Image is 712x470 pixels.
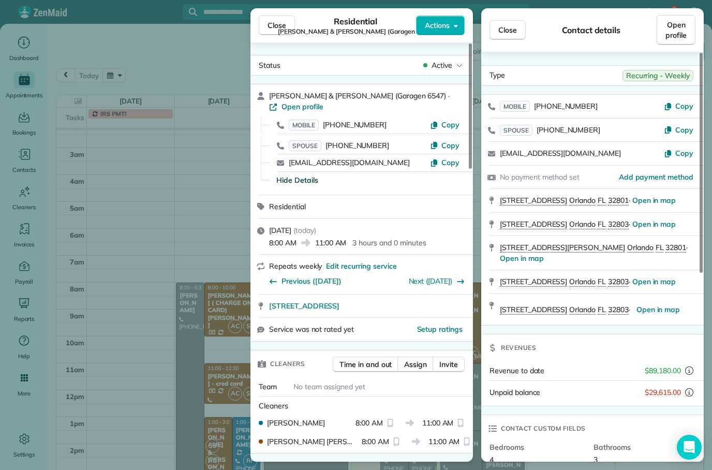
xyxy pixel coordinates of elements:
[397,357,434,372] button: Assign
[441,120,459,129] span: Copy
[500,125,600,135] a: SPOUSE[PHONE_NUMBER]
[490,366,544,375] span: Revenue to date
[269,238,296,248] span: 8:00 AM
[500,305,632,314] span: ·
[417,325,463,334] span: Setup ratings
[269,226,291,235] span: [DATE]
[289,120,387,130] a: MOBILE[PHONE_NUMBER]
[269,261,322,271] span: Repeats weekly
[289,120,319,130] span: MOBILE
[293,226,316,235] span: ( today )
[490,387,540,398] span: Unpaid balance
[315,238,347,248] span: 11:00 AM
[490,20,526,40] button: Close
[278,27,433,36] span: [PERSON_NAME] & [PERSON_NAME] (Garagen 6547)
[441,141,459,150] span: Copy
[269,202,306,211] span: Residential
[409,276,465,286] button: Next ([DATE])
[490,442,585,452] span: Bedrooms
[269,324,354,335] span: Service was not rated yet
[645,387,681,398] span: $29,615.00
[534,101,598,111] span: [PHONE_NUMBER]
[645,365,681,376] span: $89,180.00
[269,301,339,311] span: [STREET_ADDRESS]
[664,148,693,158] button: Copy
[664,101,693,111] button: Copy
[500,172,580,182] span: No payment method set
[632,196,676,205] a: Open in map
[594,455,598,464] span: 3
[500,101,598,111] a: MOBILE[PHONE_NUMBER]
[594,442,689,452] span: Bathrooms
[664,125,693,135] button: Copy
[433,357,465,372] button: Invite
[619,172,693,182] a: Add payment method
[352,238,426,248] p: 3 hours and 0 minutes
[289,140,389,151] a: SPOUSE[PHONE_NUMBER]
[632,219,676,229] a: Open in map
[269,276,342,286] button: Previous ([DATE])
[432,60,452,70] span: Active
[355,418,383,428] span: 8:00 AM
[675,125,693,135] span: Copy
[259,61,280,70] span: Status
[490,70,505,81] span: Type
[268,20,286,31] span: Close
[441,158,459,167] span: Copy
[501,423,586,434] span: Contact custom fields
[325,141,389,150] span: [PHONE_NUMBER]
[267,436,358,447] span: [PERSON_NAME] [PERSON_NAME]
[326,261,396,271] span: Edit recurring service
[267,418,325,428] span: [PERSON_NAME]
[562,24,620,36] span: Contact details
[425,20,450,31] span: Actions
[537,125,600,135] span: [PHONE_NUMBER]
[430,120,459,130] button: Copy
[500,219,676,229] span: ·
[404,359,427,370] span: Assign
[675,149,693,158] span: Copy
[498,25,517,35] span: Close
[293,382,365,391] span: No team assigned yet
[622,70,693,81] span: Recurring - Weekly
[281,276,342,286] span: Previous ([DATE])
[632,301,691,318] a: Open in map
[334,15,378,27] span: Residential
[289,158,410,167] a: [EMAIL_ADDRESS][DOMAIN_NAME]
[259,16,295,35] button: Close
[500,254,544,263] a: Open in map
[323,120,387,129] span: [PHONE_NUMBER]
[269,301,467,311] a: [STREET_ADDRESS]
[270,359,305,369] span: Cleaners
[430,140,459,151] button: Copy
[446,92,452,100] span: ·
[490,455,494,464] span: 4
[632,277,676,286] a: Open in map
[428,436,460,447] span: 11:00 AM
[409,276,453,286] a: Next ([DATE])
[269,91,446,100] span: [PERSON_NAME] & [PERSON_NAME] (Garagen 6547)
[430,157,459,168] button: Copy
[276,175,318,185] button: Hide Details
[665,20,687,40] span: Open profile
[362,436,389,447] span: 8:00 AM
[636,305,680,314] span: Open in map
[501,343,536,353] span: Revenues
[259,382,277,391] span: Team
[422,418,454,428] span: 11:00 AM
[339,359,392,370] span: Time in and out
[500,101,530,112] span: MOBILE
[500,243,688,263] span: ·
[259,401,288,410] span: Cleaners
[269,101,323,112] a: Open profile
[500,125,532,136] span: SPOUSE
[677,435,702,460] div: Open Intercom Messenger
[657,15,695,45] a: Open profile
[281,101,323,112] span: Open profile
[500,149,621,158] a: [EMAIL_ADDRESS][DOMAIN_NAME]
